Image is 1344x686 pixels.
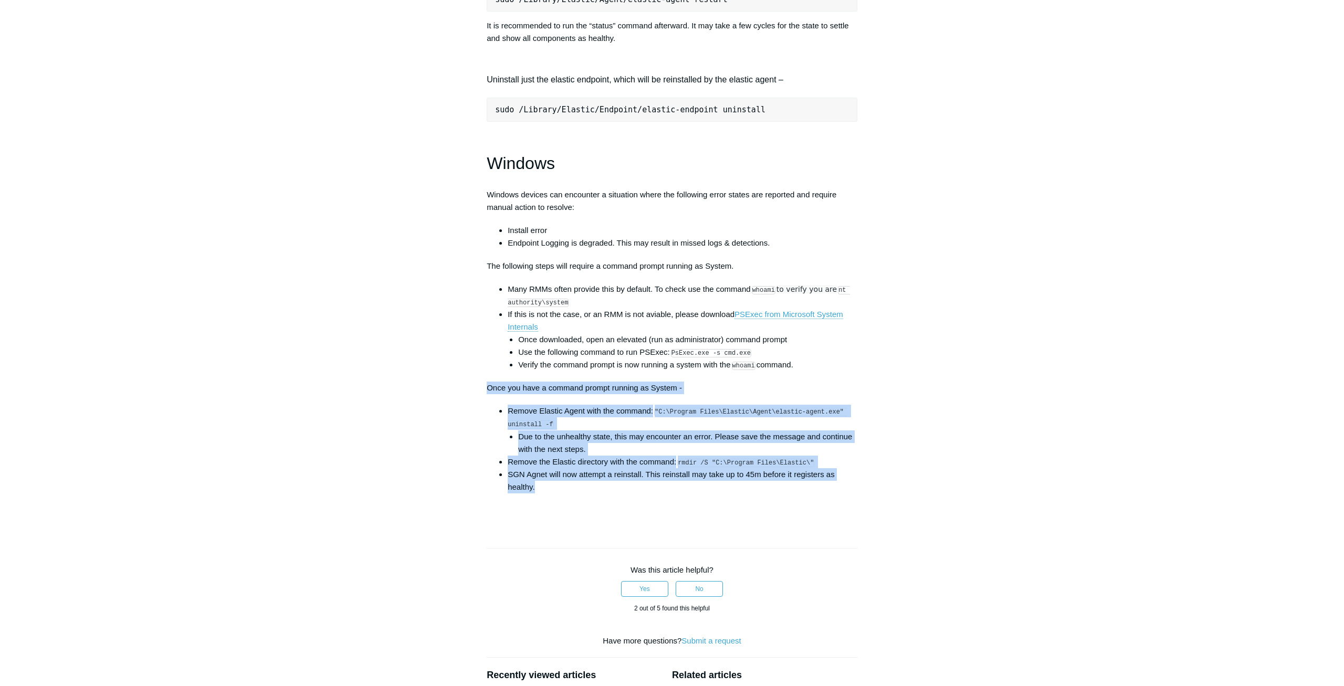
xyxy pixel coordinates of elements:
[508,405,857,455] li: Remove Elastic Agent with the command:
[634,605,710,612] span: 2 out of 5 found this helpful
[508,308,857,371] li: If this is not the case, or an RMM is not aviable, please download
[732,362,755,370] code: whoami
[518,358,857,371] li: Verify the command prompt is now running a system with the command.
[677,459,814,467] code: rmdir /S "C:\Program Files\Elastic\"
[671,349,751,357] code: PsExec.exe -s cmd.exe
[508,468,857,493] li: SGN Agnet will now attempt a reinstall. This reinstall may take up to 45m before it registers as ...
[487,19,857,45] p: It is recommended to run the “status” command afterward. It may take a few cycles for the state t...
[487,98,857,122] pre: sudo /Library/Elastic/Endpoint/elastic-endpoint uninstall
[631,565,713,574] span: Was this article helpful?
[681,636,741,645] a: Submit a request
[508,237,857,249] li: Endpoint Logging is degraded. This may result in missed logs & detections.
[508,286,850,307] code: nt authority\system
[487,668,661,682] h2: Recently viewed articles
[752,286,775,294] code: whoami
[518,346,857,358] li: Use the following command to run PSExec:
[518,430,857,456] li: Due to the unhealthy state, this may encounter an error. Please save the message and continue wit...
[676,581,723,597] button: This article was not helpful
[508,456,857,468] li: Remove the Elastic directory with the command:
[518,333,857,346] li: Once downloaded, open an elevated (run as administrator) command prompt
[508,408,847,429] code: "C:\Program Files\Elastic\Agent\elastic-agent.exe" uninstall -f
[487,382,857,394] p: Once you have a command prompt running as System -
[672,668,857,682] h2: Related articles
[487,73,857,87] h4: Uninstall just the elastic endpoint, which will be reinstalled by the elastic agent –
[621,581,668,597] button: This article was helpful
[508,310,843,332] a: PSExec from Microsoft System Internals
[776,285,837,293] span: to verify you are
[487,188,857,214] p: Windows devices can encounter a situation where the following error states are reported and requi...
[487,150,857,177] h1: Windows
[487,260,857,272] p: The following steps will require a command prompt running as System.
[508,224,857,237] li: Install error
[487,635,857,647] div: Have more questions?
[508,283,857,308] li: Many RMMs often provide this by default. To check use the command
